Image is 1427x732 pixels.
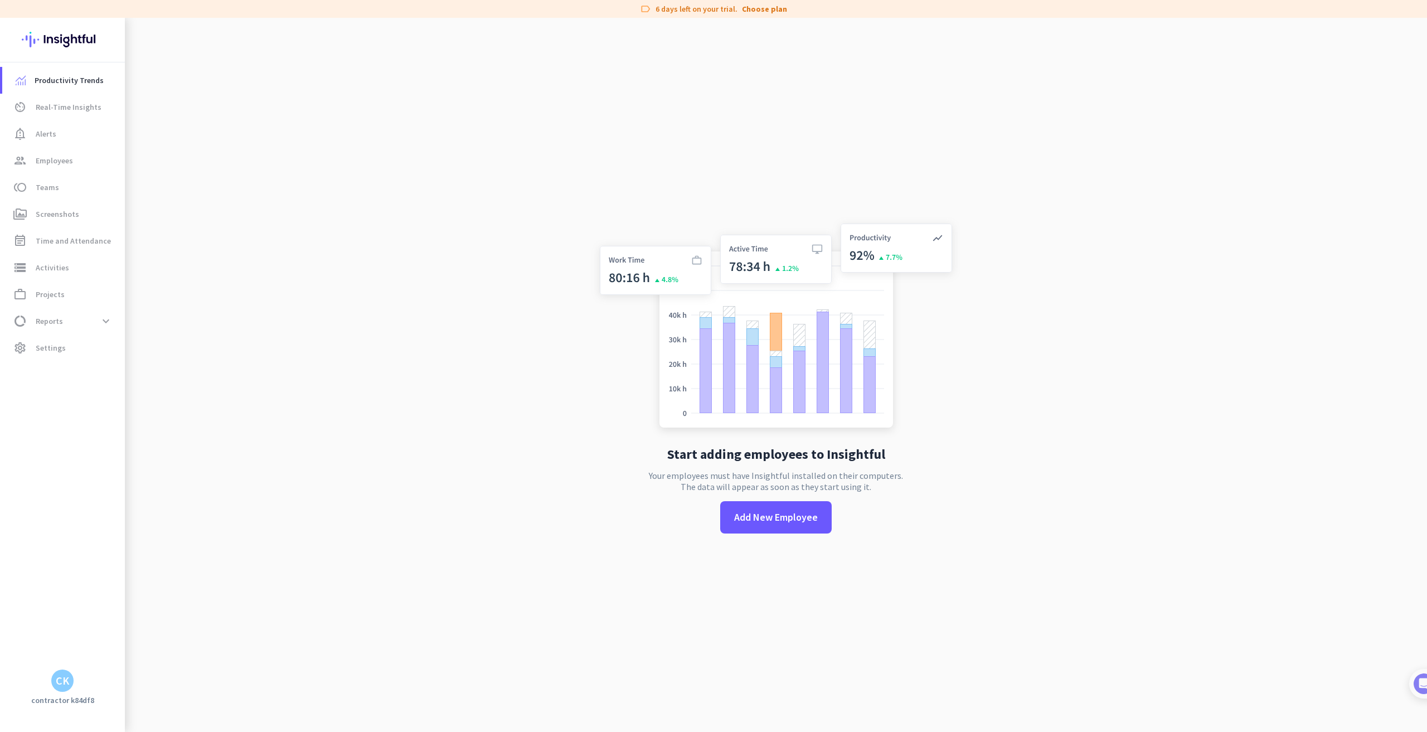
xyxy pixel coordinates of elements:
[96,311,116,331] button: expand_more
[35,74,104,87] span: Productivity Trends
[2,147,125,174] a: groupEmployees
[16,75,26,85] img: menu-item
[2,227,125,254] a: event_noteTime and Attendance
[22,18,103,61] img: Insightful logo
[2,281,125,308] a: work_outlineProjects
[591,217,960,439] img: no-search-results
[36,207,79,221] span: Screenshots
[2,201,125,227] a: perm_mediaScreenshots
[13,127,27,140] i: notification_important
[2,67,125,94] a: menu-itemProductivity Trends
[2,335,125,361] a: settingsSettings
[13,154,27,167] i: group
[13,261,27,274] i: storage
[13,181,27,194] i: toll
[13,207,27,221] i: perm_media
[36,127,56,140] span: Alerts
[667,448,885,461] h2: Start adding employees to Insightful
[2,94,125,120] a: av_timerReal-Time Insights
[36,261,69,274] span: Activities
[13,341,27,355] i: settings
[720,501,832,534] button: Add New Employee
[56,675,69,686] div: CK
[2,120,125,147] a: notification_importantAlerts
[742,3,787,14] a: Choose plan
[2,254,125,281] a: storageActivities
[13,100,27,114] i: av_timer
[36,234,111,248] span: Time and Attendance
[36,288,65,301] span: Projects
[13,288,27,301] i: work_outline
[36,341,66,355] span: Settings
[36,100,101,114] span: Real-Time Insights
[36,181,59,194] span: Teams
[36,314,63,328] span: Reports
[13,234,27,248] i: event_note
[36,154,73,167] span: Employees
[2,174,125,201] a: tollTeams
[13,314,27,328] i: data_usage
[649,470,903,492] p: Your employees must have Insightful installed on their computers. The data will appear as soon as...
[2,308,125,335] a: data_usageReportsexpand_more
[640,3,651,14] i: label
[734,510,818,525] span: Add New Employee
